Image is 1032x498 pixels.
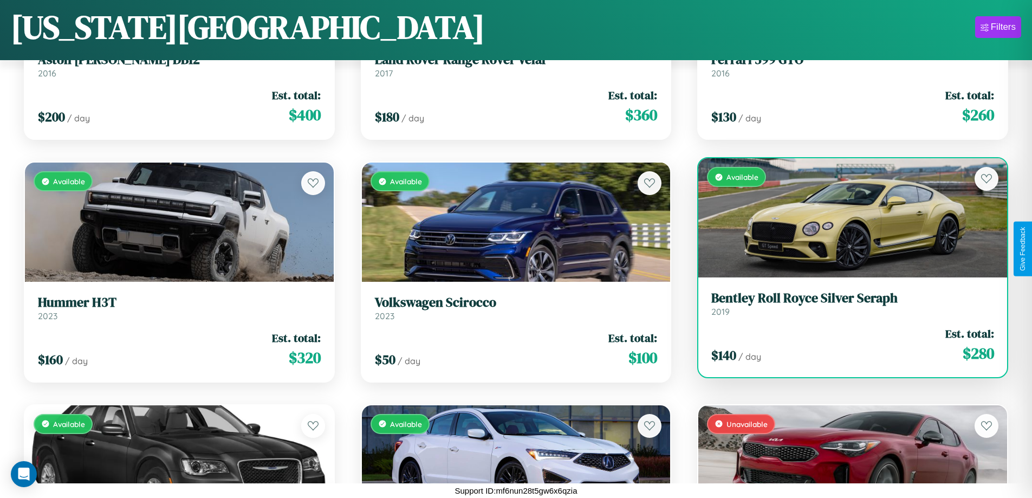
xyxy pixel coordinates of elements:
span: / day [738,351,761,362]
a: Hummer H3T2023 [38,295,321,321]
span: 2023 [38,311,57,321]
span: / day [65,355,88,366]
span: 2019 [711,306,730,317]
span: $ 320 [289,347,321,368]
span: $ 400 [289,104,321,126]
span: 2016 [711,68,730,79]
span: $ 260 [962,104,994,126]
span: Available [53,177,85,186]
span: Available [726,172,758,182]
span: Est. total: [608,330,657,346]
span: $ 160 [38,351,63,368]
span: $ 140 [711,346,736,364]
span: 2016 [38,68,56,79]
span: / day [401,113,424,124]
span: 2023 [375,311,394,321]
span: $ 280 [963,342,994,364]
a: Ferrari 599 GTO2016 [711,52,994,79]
span: $ 130 [711,108,736,126]
span: $ 200 [38,108,65,126]
a: Aston [PERSON_NAME] DB122016 [38,52,321,79]
span: / day [738,113,761,124]
span: Est. total: [272,330,321,346]
div: Filters [991,22,1016,33]
span: Available [390,177,422,186]
h3: Land Rover Range Rover Velar [375,52,658,68]
h1: [US_STATE][GEOGRAPHIC_DATA] [11,5,485,49]
span: $ 360 [625,104,657,126]
span: $ 50 [375,351,395,368]
span: $ 180 [375,108,399,126]
span: Unavailable [726,419,768,429]
h3: Aston [PERSON_NAME] DB12 [38,52,321,68]
div: Give Feedback [1019,227,1027,271]
h3: Hummer H3T [38,295,321,311]
span: Est. total: [945,326,994,341]
span: Est. total: [272,87,321,103]
span: $ 100 [628,347,657,368]
a: Bentley Roll Royce Silver Seraph2019 [711,290,994,317]
span: Available [390,419,422,429]
span: / day [398,355,420,366]
a: Volkswagen Scirocco2023 [375,295,658,321]
div: Open Intercom Messenger [11,461,37,487]
a: Land Rover Range Rover Velar2017 [375,52,658,79]
span: / day [67,113,90,124]
p: Support ID: mf6nun28t5gw6x6qzia [455,483,577,498]
span: Est. total: [945,87,994,103]
h3: Bentley Roll Royce Silver Seraph [711,290,994,306]
span: 2017 [375,68,393,79]
h3: Ferrari 599 GTO [711,52,994,68]
button: Filters [975,16,1021,38]
h3: Volkswagen Scirocco [375,295,658,311]
span: Est. total: [608,87,657,103]
span: Available [53,419,85,429]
